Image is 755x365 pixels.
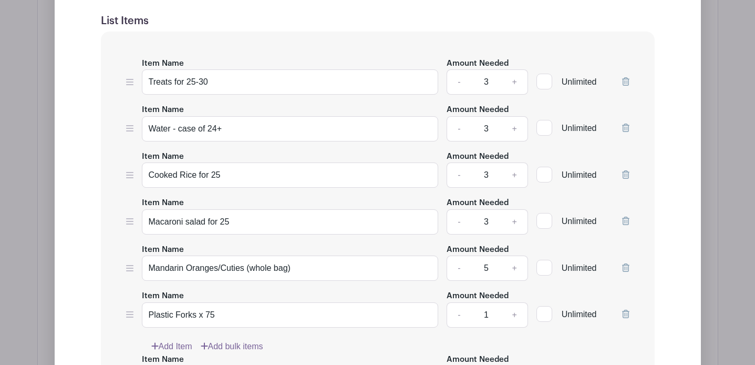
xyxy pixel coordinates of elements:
[151,340,192,353] a: Add Item
[142,104,184,116] label: Item Name
[142,58,184,70] label: Item Name
[447,244,509,256] label: Amount Needed
[447,69,471,95] a: -
[447,104,509,116] label: Amount Needed
[447,151,509,163] label: Amount Needed
[447,256,471,281] a: -
[562,124,597,133] span: Unlimited
[142,290,184,302] label: Item Name
[562,263,597,272] span: Unlimited
[447,290,509,302] label: Amount Needed
[142,163,439,188] input: e.g. Snacks or Check-in Attendees
[562,217,597,226] span: Unlimited
[447,116,471,141] a: -
[201,340,263,353] a: Add bulk items
[101,15,655,27] h5: List Items
[501,302,528,328] a: +
[447,197,509,209] label: Amount Needed
[142,256,439,281] input: e.g. Snacks or Check-in Attendees
[142,302,439,328] input: e.g. Snacks or Check-in Attendees
[447,58,509,70] label: Amount Needed
[447,209,471,235] a: -
[142,116,439,141] input: e.g. Snacks or Check-in Attendees
[562,170,597,179] span: Unlimited
[501,163,528,188] a: +
[501,209,528,235] a: +
[562,310,597,319] span: Unlimited
[142,151,184,163] label: Item Name
[501,116,528,141] a: +
[501,69,528,95] a: +
[562,77,597,86] span: Unlimited
[142,209,439,235] input: e.g. Snacks or Check-in Attendees
[142,197,184,209] label: Item Name
[142,69,439,95] input: e.g. Snacks or Check-in Attendees
[142,244,184,256] label: Item Name
[447,302,471,328] a: -
[501,256,528,281] a: +
[447,163,471,188] a: -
